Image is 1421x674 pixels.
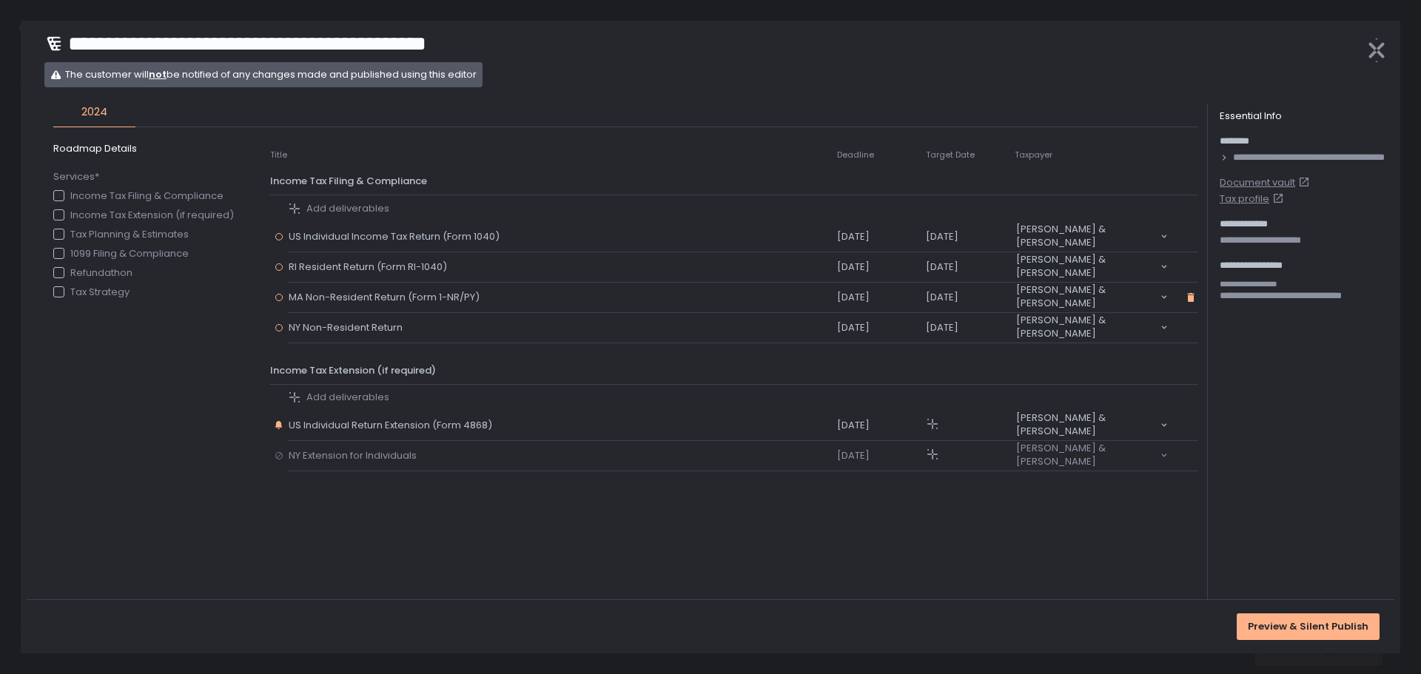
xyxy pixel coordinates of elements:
[81,104,107,121] span: 2024
[270,174,427,188] span: Income Tax Filing & Compliance
[289,449,423,462] span: NY Extension for Individuals
[926,320,958,334] span: [DATE]
[1015,314,1168,342] div: Search for option
[306,202,389,215] span: Add deliverables
[65,68,477,81] span: The customer will be notified of any changes made and published using this editor
[1016,249,1159,251] input: Search for option
[289,419,498,432] span: US Individual Return Extension (Form 4868)
[1016,253,1159,280] span: [PERSON_NAME] & [PERSON_NAME]
[1015,283,1168,311] div: Search for option
[1248,620,1368,633] div: Preview & Silent Publish
[1015,411,1168,439] div: Search for option
[269,142,288,169] th: Title
[926,290,958,304] span: [DATE]
[1016,223,1159,249] span: [PERSON_NAME] & [PERSON_NAME]
[926,229,958,243] span: [DATE]
[289,260,453,274] span: RI Resident Return (Form RI-1040)
[53,170,234,183] span: Services*
[836,411,925,441] td: [DATE]
[306,391,389,404] span: Add deliverables
[149,67,167,81] span: not
[1220,176,1388,189] a: Document vault
[1016,442,1159,468] span: [PERSON_NAME] & [PERSON_NAME]
[926,260,958,274] span: [DATE]
[925,142,1014,169] th: Target Date
[1015,253,1168,281] div: Search for option
[1220,192,1388,206] a: Tax profile
[1016,283,1159,310] span: [PERSON_NAME] & [PERSON_NAME]
[1015,442,1168,470] div: Search for option
[1016,280,1159,281] input: Search for option
[1016,438,1159,439] input: Search for option
[1014,142,1169,169] th: Taxpayer
[836,282,925,312] td: [DATE]
[836,222,925,252] td: [DATE]
[836,312,925,343] td: [DATE]
[836,441,925,471] td: [DATE]
[289,291,486,304] span: MA Non-Resident Return (Form 1-NR/PY)
[270,363,436,377] span: Income Tax Extension (if required)
[836,142,925,169] th: Deadline
[1016,310,1159,311] input: Search for option
[1220,109,1388,123] div: Essential Info
[1015,223,1168,251] div: Search for option
[836,252,925,282] td: [DATE]
[1016,340,1159,342] input: Search for option
[1016,468,1159,470] input: Search for option
[1237,613,1380,640] button: Preview & Silent Publish
[289,230,505,243] span: US Individual Income Tax Return (Form 1040)
[53,142,240,155] span: Roadmap Details
[1016,314,1159,340] span: [PERSON_NAME] & [PERSON_NAME]
[1016,411,1159,438] span: [PERSON_NAME] & [PERSON_NAME]
[289,321,409,334] span: NY Non-Resident Return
